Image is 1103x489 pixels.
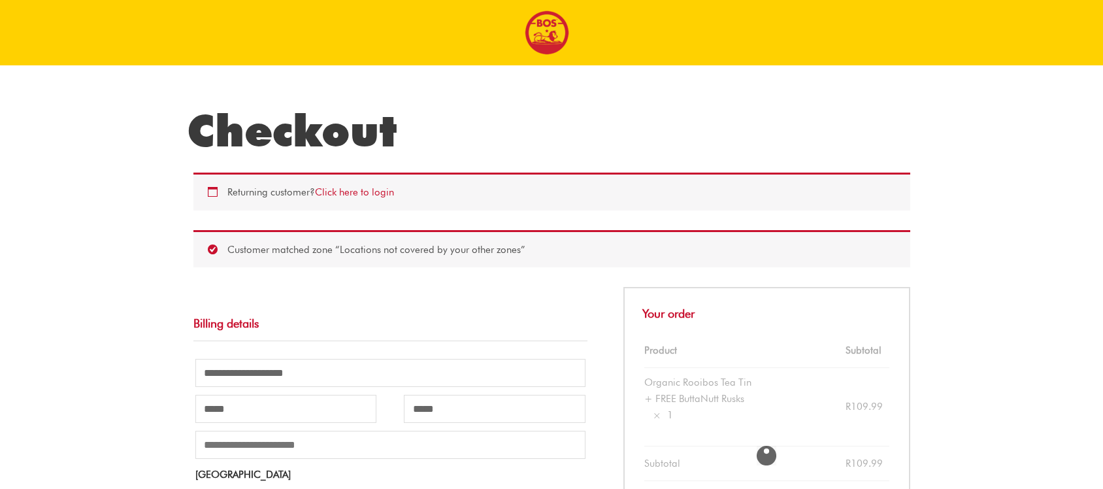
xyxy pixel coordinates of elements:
h3: Billing details [193,303,587,341]
div: Customer matched zone “Locations not covered by your other zones” [193,230,910,268]
h3: Your order [623,287,910,333]
strong: [GEOGRAPHIC_DATA] [195,469,291,481]
img: BOS logo finals-200px [525,10,569,55]
div: Returning customer? [193,173,910,211]
h1: Checkout [187,105,917,157]
a: Click here to login [315,186,394,198]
